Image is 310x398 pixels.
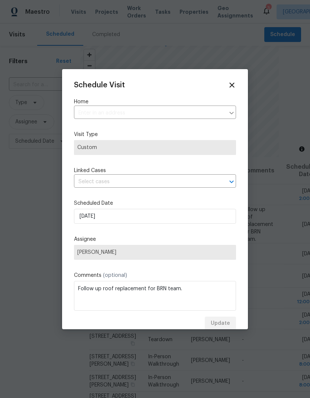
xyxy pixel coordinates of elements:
[74,200,236,207] label: Scheduled Date
[74,98,236,106] label: Home
[74,209,236,224] input: M/D/YYYY
[74,272,236,279] label: Comments
[74,81,125,89] span: Schedule Visit
[228,81,236,89] span: Close
[74,167,106,174] span: Linked Cases
[74,236,236,243] label: Assignee
[74,176,215,188] input: Select cases
[77,144,233,151] span: Custom
[226,177,237,187] button: Open
[103,273,127,278] span: (optional)
[74,107,225,119] input: Enter in an address
[74,281,236,311] textarea: Follow up roof replacement for BRN team.
[74,131,236,138] label: Visit Type
[77,249,233,255] span: [PERSON_NAME]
